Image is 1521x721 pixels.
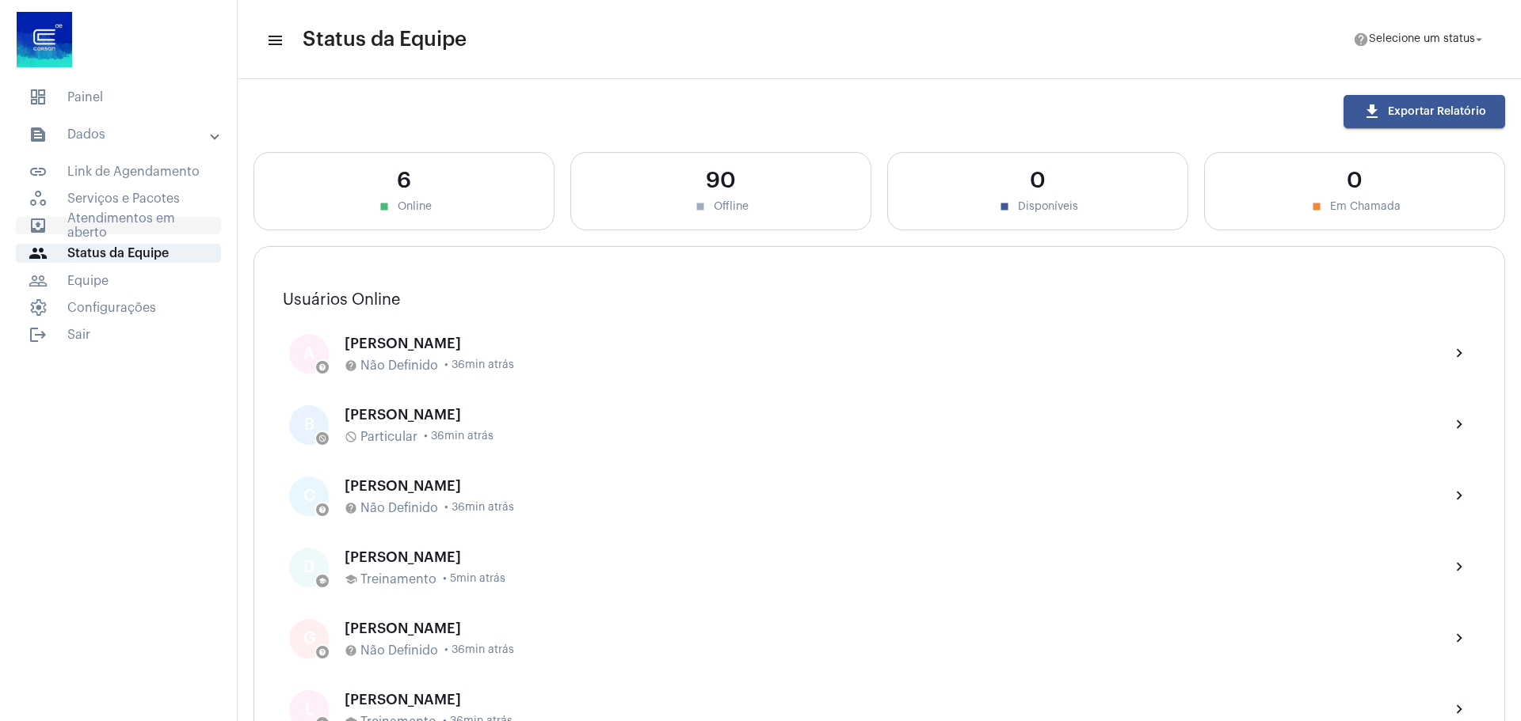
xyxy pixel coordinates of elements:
span: Selecione um status [1369,34,1475,45]
mat-icon: help [318,363,326,371]
span: • 36min atrás [444,359,514,371]
span: Equipe [16,272,221,290]
mat-icon: do_not_disturb [345,431,357,443]
div: Offline [587,199,855,214]
mat-icon: chevron_right [1450,629,1470,648]
mat-icon: help [345,644,357,657]
span: Exportar Relatório [1363,106,1486,117]
mat-icon: sidenav icon [29,125,48,144]
span: Não Definido [360,359,438,373]
span: sidenav icon [29,88,48,107]
div: 0 [1221,169,1489,193]
mat-icon: help [318,648,326,656]
mat-icon: school [318,577,326,585]
mat-icon: sidenav icon [266,31,282,50]
h3: Usuários Online [283,291,1476,309]
span: • 5min atrás [443,573,505,585]
div: Em Chamada [1221,199,1489,214]
mat-icon: chevron_right [1450,344,1470,363]
div: B [289,405,329,445]
div: G [289,619,329,658]
span: Configurações [16,299,221,317]
span: Atendimentos em aberto [16,217,221,234]
div: C [289,476,329,516]
div: [PERSON_NAME] [345,549,1438,565]
mat-icon: do_not_disturb [318,434,326,442]
mat-icon: sidenav icon [29,271,48,290]
span: • 36min atrás [444,644,514,656]
div: [PERSON_NAME] [345,407,1438,423]
mat-icon: help [1353,32,1369,47]
mat-icon: chevron_right [1450,416,1470,434]
div: 6 [270,169,538,193]
div: A [289,334,329,374]
mat-icon: chevron_right [1450,487,1470,506]
mat-icon: chevron_right [1450,558,1470,577]
mat-icon: download [1363,102,1382,121]
span: • 36min atrás [444,502,514,514]
mat-icon: sidenav icon [29,216,48,235]
img: d4669ae0-8c07-2337-4f67-34b0df7f5ae4.jpeg [13,8,76,71]
span: Não Definido [360,501,438,515]
mat-icon: sidenav icon [29,325,48,344]
span: sidenav icon [29,189,48,208]
div: [PERSON_NAME] [345,336,1438,351]
mat-icon: sidenav icon [29,162,48,181]
div: [PERSON_NAME] [345,692,1438,708]
span: Status da Equipe [303,27,467,52]
mat-panel-title: Dados [29,125,212,144]
mat-icon: sidenav icon [29,244,48,263]
mat-icon: help [345,502,357,514]
div: D [289,548,329,587]
div: 0 [904,169,1172,193]
div: [PERSON_NAME] [345,620,1438,636]
span: sidenav icon [29,298,48,317]
mat-expansion-panel-header: sidenav iconDados [10,116,237,154]
div: [PERSON_NAME] [345,478,1438,494]
div: Disponíveis [904,199,1172,214]
mat-icon: school [345,573,357,586]
button: Selecione um status [1344,24,1496,55]
span: Status da Equipe [16,244,221,263]
mat-icon: stop [693,199,707,214]
div: Online [270,199,538,214]
mat-icon: stop [997,199,1012,214]
mat-icon: arrow_drop_down [1472,32,1486,47]
mat-icon: help [345,359,357,372]
span: • 36min atrás [424,431,494,442]
span: Sair [16,326,221,343]
span: Serviços e Pacotes [16,190,221,207]
mat-icon: stop [377,199,391,214]
div: 90 [587,169,855,193]
mat-icon: chevron_right [1450,700,1470,719]
button: Exportar Relatório [1344,95,1505,128]
span: Não Definido [360,643,438,658]
mat-icon: help [318,506,326,514]
span: Link de Agendamento [16,163,221,180]
mat-icon: stop [1309,199,1324,214]
span: Treinamento [360,572,436,586]
span: Painel [16,89,221,106]
span: Particular [360,430,417,444]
